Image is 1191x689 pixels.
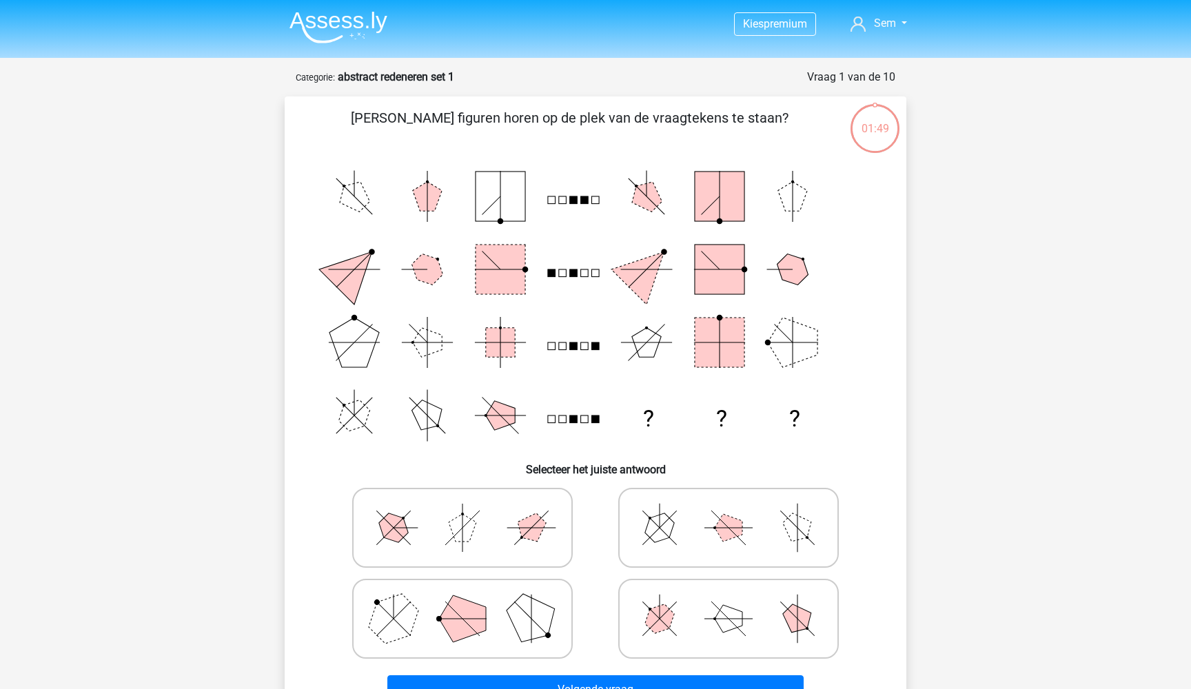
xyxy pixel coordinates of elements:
[307,107,833,149] p: [PERSON_NAME] figuren horen op de plek van de vraagtekens te staan?
[845,15,913,32] a: Sem
[874,17,896,30] span: Sem
[716,405,727,432] text: ?
[789,405,800,432] text: ?
[338,70,454,83] strong: abstract redeneren set 1
[307,452,884,476] h6: Selecteer het juiste antwoord
[735,14,815,33] a: Kiespremium
[743,17,764,30] span: Kies
[296,72,335,83] small: Categorie:
[807,69,895,85] div: Vraag 1 van de 10
[764,17,807,30] span: premium
[849,103,901,137] div: 01:49
[289,11,387,43] img: Assessly
[643,405,654,432] text: ?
